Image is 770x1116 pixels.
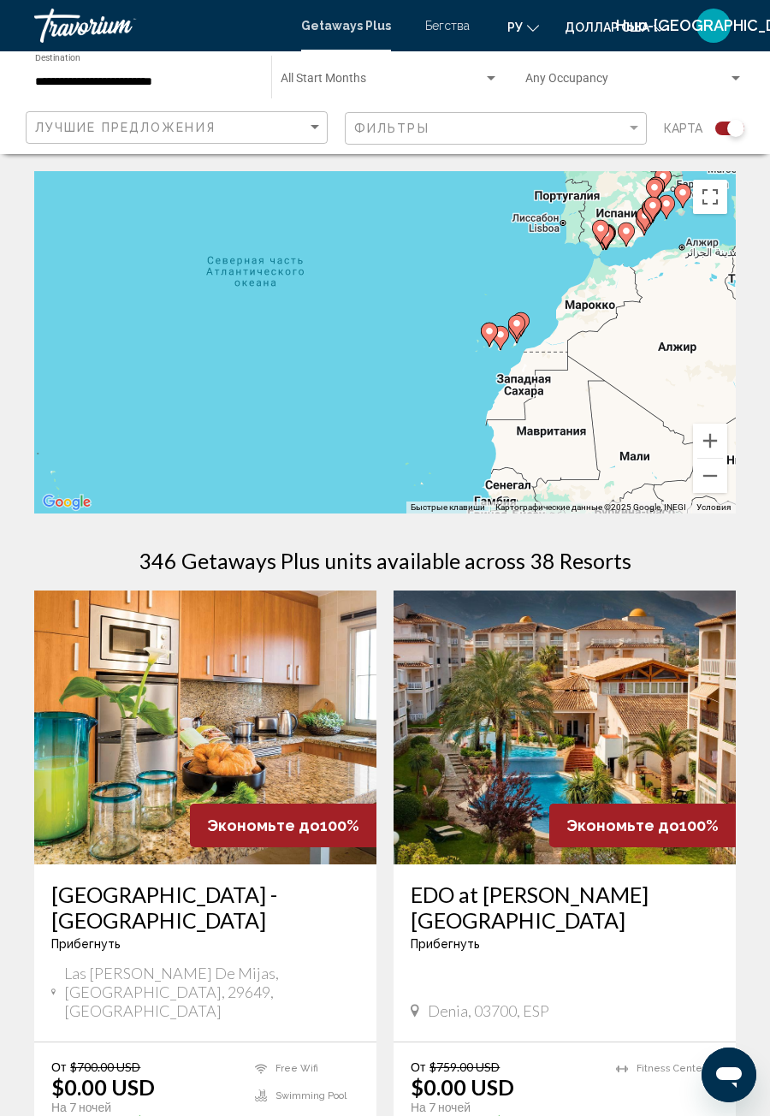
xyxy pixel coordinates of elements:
[549,804,736,847] div: 100%
[411,1100,599,1115] p: На 7 ночей
[411,882,719,933] a: EDO at [PERSON_NAME][GEOGRAPHIC_DATA]
[425,19,470,33] a: Бегства
[139,548,631,573] h1: 346 Getaways Plus units available across 38 Resorts
[190,804,376,847] div: 100%
[696,502,731,512] a: Условия
[566,816,679,834] span: Экономьте до
[411,1074,514,1100] p: $0.00 USD
[411,937,480,951] span: Прибегнуть
[495,502,686,512] span: Картографические данные ©2025 Google, INEGI
[345,111,647,146] button: Filter
[411,1060,425,1074] span: От
[693,424,727,458] button: Увеличить
[51,882,359,933] a: [GEOGRAPHIC_DATA] - [GEOGRAPHIC_DATA]
[275,1063,318,1074] span: Free Wifi
[637,1063,706,1074] span: Fitness Center
[51,937,121,951] span: Прибегнуть
[428,1001,549,1020] span: Denia, 03700, ESP
[275,1090,346,1101] span: Swimming Pool
[693,180,727,214] button: Включить полноэкранный режим
[691,8,736,44] button: Меню пользователя
[702,1048,756,1102] iframe: Кнопка запуска окна обмена сообщениями
[664,116,702,140] span: карта
[354,122,429,135] span: Фильтры
[411,502,485,513] button: Быстрые клавиши
[565,21,649,34] font: доллар США
[207,816,320,834] span: Экономьте до
[507,15,539,39] button: Изменить язык
[429,1060,500,1074] span: $759.00 USD
[51,1100,238,1115] p: На 7 ночей
[35,121,216,134] span: Лучшие предложения
[35,121,323,135] mat-select: Sort by
[38,491,95,513] img: Google
[301,19,391,33] a: Getaways Plus
[51,1060,66,1074] span: От
[64,964,359,1020] span: Las [PERSON_NAME] de Mijas, [GEOGRAPHIC_DATA], 29649, [GEOGRAPHIC_DATA]
[70,1060,140,1074] span: $700.00 USD
[34,9,284,43] a: Травориум
[693,459,727,493] button: Уменьшить
[507,21,523,34] font: ру
[38,491,95,513] a: Открыть эту область в Google Картах (в новом окне)
[394,591,736,864] img: ii_ogi1.jpg
[51,1074,155,1100] p: $0.00 USD
[565,15,666,39] button: Изменить валюту
[34,591,376,864] img: ii_mde1.jpg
